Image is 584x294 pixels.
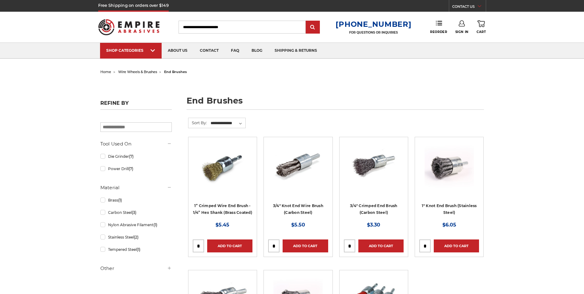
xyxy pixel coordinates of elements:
a: brass coated 1 inch end brush [193,141,252,201]
span: (1) [137,247,140,252]
span: Cart [477,30,486,34]
a: Cart [477,20,486,34]
label: Sort By: [188,118,207,127]
a: wire wheels & brushes [118,70,157,74]
span: Reorder [430,30,447,34]
h5: Material [100,184,172,191]
h5: Refine by [100,100,172,110]
a: 3/4" Knot End Wire Brush (Carbon Steel) [273,203,323,215]
span: $6.05 [442,222,456,228]
a: 3/4" Crimped End Brush (Carbon Steel) [350,203,397,215]
a: Die Grinder(7) [100,151,172,162]
a: Add to Cart [283,239,328,252]
a: Add to Cart [434,239,479,252]
span: (1) [154,223,157,227]
input: Submit [307,21,319,34]
a: Add to Cart [207,239,252,252]
span: (3) [132,210,136,215]
span: (7) [129,154,134,159]
h1: end brushes [187,96,484,110]
a: Twist Knot End Brush [268,141,328,201]
span: $5.45 [215,222,229,228]
span: $3.30 [367,222,380,228]
a: 3/4" Crimped End Brush (Carbon Steel) [344,141,404,201]
a: blog [245,43,268,59]
a: Brass(1) [100,195,172,206]
select: Sort By: [210,119,245,128]
div: SHOP CATEGORIES [106,48,155,53]
span: (7) [129,166,133,171]
a: Knotted End Brush [419,141,479,201]
a: Carbon Steel(3) [100,207,172,218]
a: Add to Cart [358,239,404,252]
a: 1" Knot End Brush (Stainless Steel) [422,203,477,215]
p: FOR QUESTIONS OR INQUIRIES [336,31,411,35]
a: [PHONE_NUMBER] [336,20,411,29]
a: Power Drill(7) [100,163,172,174]
a: CONTACT US [452,3,486,12]
span: Sign In [455,30,469,34]
a: home [100,70,111,74]
a: Tempered Steel(1) [100,244,172,255]
img: 3/4" Crimped End Brush (Carbon Steel) [349,141,398,191]
a: Reorder [430,20,447,34]
img: Twist Knot End Brush [273,141,323,191]
a: Nylon Abrasive Filament(1) [100,219,172,230]
img: Empire Abrasives [98,15,160,39]
a: contact [194,43,225,59]
span: (2) [134,235,139,239]
a: 1” Crimped Wire End Brush - 1/4” Hex Shank (Brass Coated) [193,203,252,215]
a: Stainless Steel(2) [100,232,172,243]
span: (1) [118,198,122,202]
h5: Tool Used On [100,140,172,148]
a: shipping & returns [268,43,323,59]
img: brass coated 1 inch end brush [198,141,247,191]
span: end brushes [164,70,187,74]
h5: Other [100,265,172,272]
img: Knotted End Brush [425,141,474,191]
a: faq [225,43,245,59]
a: about us [162,43,194,59]
span: $5.50 [291,222,305,228]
